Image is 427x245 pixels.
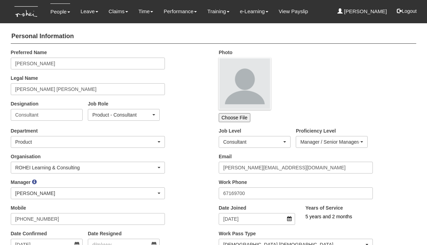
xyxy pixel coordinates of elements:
[88,230,122,237] label: Date Resigned
[15,138,156,145] div: Product
[11,179,31,186] label: Manager
[50,3,70,20] a: People
[337,3,387,19] a: [PERSON_NAME]
[300,138,359,145] div: Manager / Senior Manager/ Consultant
[15,164,156,171] div: ROHEI Learning & Consulting
[164,3,197,19] a: Performance
[305,204,343,211] label: Years of Service
[392,3,421,19] button: Logout
[219,213,295,225] input: d/m/yyyy
[219,204,246,211] label: Date Joined
[296,127,336,134] label: Proficiency Level
[219,113,250,122] input: Choose File
[11,127,38,134] label: Department
[223,138,282,145] div: Consultant
[88,109,160,121] button: Product - Consultant
[296,136,368,148] button: Manager / Senior Manager/ Consultant
[240,3,268,19] a: e-Learning
[11,153,41,160] label: Organisation
[92,111,151,118] div: Product - Consultant
[219,179,247,186] label: Work Phone
[88,100,108,107] label: Job Role
[11,162,165,174] button: ROHEI Learning & Consulting
[81,3,98,19] a: Leave
[11,29,417,44] h4: Personal Information
[15,190,156,197] div: [PERSON_NAME]
[219,127,241,134] label: Job Level
[11,75,38,82] label: Legal Name
[11,136,165,148] button: Product
[139,3,153,19] a: Time
[305,213,399,220] div: 5 years and 2 months
[11,100,39,107] label: Designation
[219,136,291,148] button: Consultant
[109,3,128,19] a: Claims
[11,204,26,211] label: Mobile
[279,3,308,19] a: View Payslip
[219,49,233,56] label: Photo
[11,187,165,199] button: [PERSON_NAME]
[11,49,47,56] label: Preferred Name
[219,153,232,160] label: Email
[207,3,229,19] a: Training
[11,230,47,237] label: Date Confirmed
[219,58,271,110] img: profile.png
[219,230,256,237] label: Work Pass Type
